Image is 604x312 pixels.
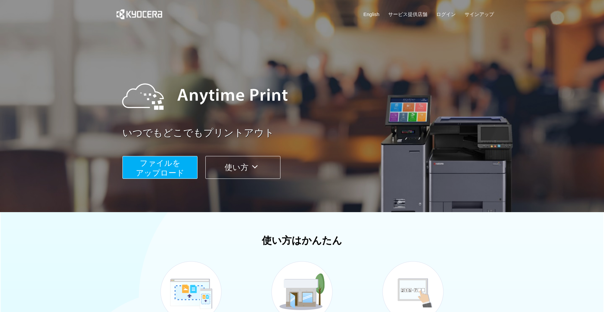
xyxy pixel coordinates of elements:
[122,156,198,179] button: ファイルを​​アップロード
[136,159,184,177] span: ファイルを ​​アップロード
[363,11,379,18] a: English
[465,11,494,18] a: サインアップ
[388,11,427,18] a: サービス提供店舗
[122,126,498,140] a: いつでもどこでもプリントアウト
[205,156,280,179] button: 使い方
[436,11,456,18] a: ログイン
